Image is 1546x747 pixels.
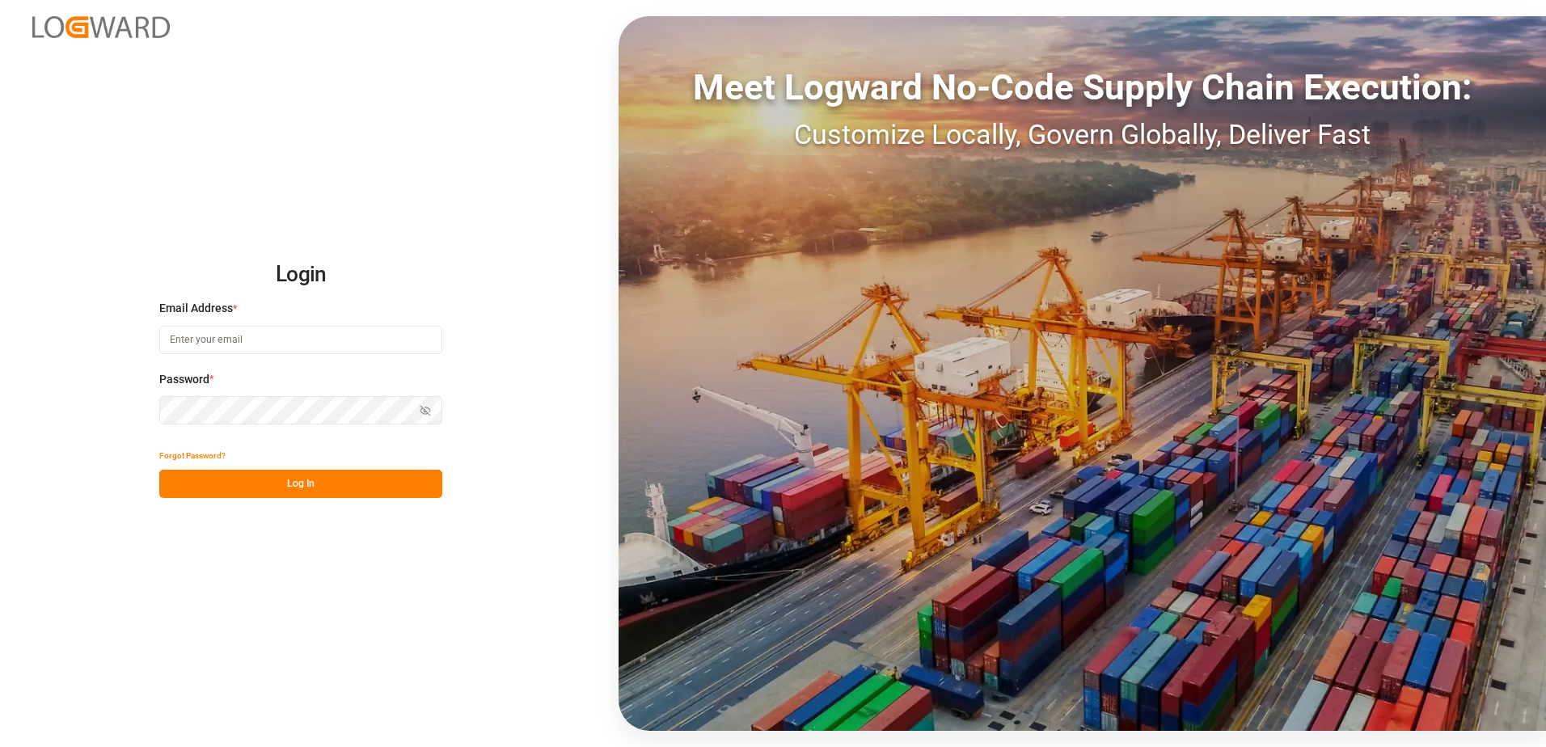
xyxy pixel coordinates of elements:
[159,249,442,301] h2: Login
[159,470,442,498] button: Log In
[159,441,226,470] button: Forgot Password?
[619,114,1546,155] div: Customize Locally, Govern Globally, Deliver Fast
[159,300,233,317] span: Email Address
[159,371,209,388] span: Password
[32,16,170,38] img: Logward_new_orange.png
[159,326,442,354] input: Enter your email
[619,61,1546,114] div: Meet Logward No-Code Supply Chain Execution:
